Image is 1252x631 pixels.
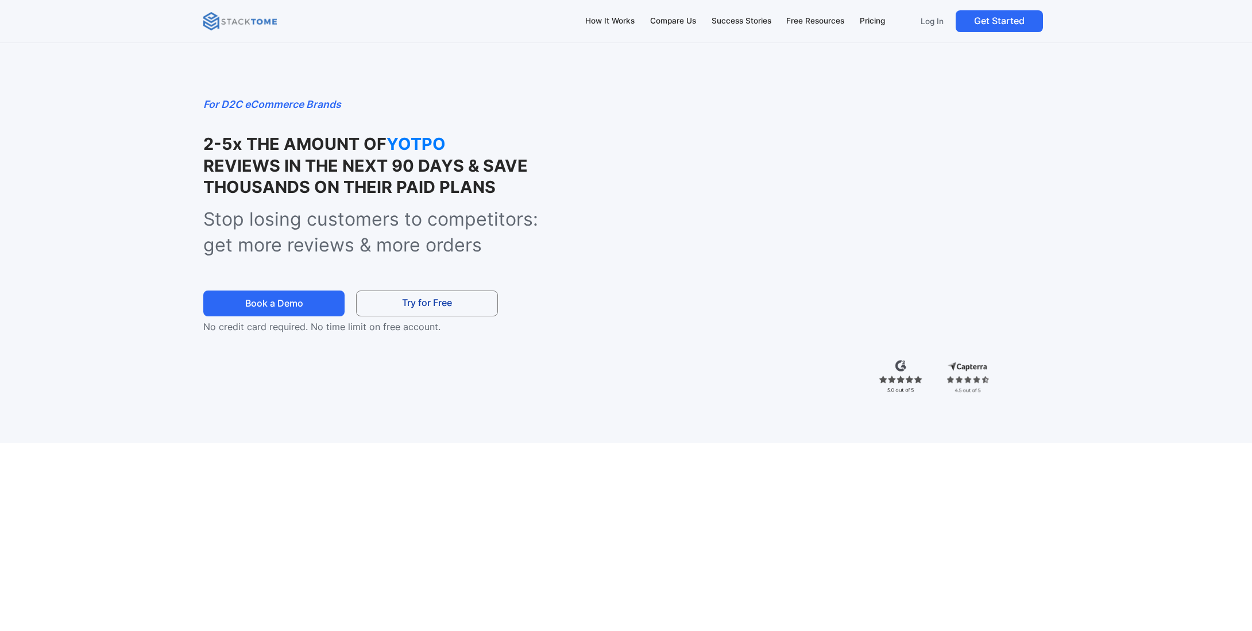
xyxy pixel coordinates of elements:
a: Log In [913,10,951,32]
a: How It Works [580,9,640,33]
a: Compare Us [644,9,701,33]
div: How It Works [585,15,635,28]
a: Book a Demo [203,291,345,316]
div: Free Resources [786,15,844,28]
iframe: StackTome- product_demo 07.24 - 1.3x speed (1080p) [592,96,1049,354]
div: Compare Us [650,15,696,28]
div: Pricing [860,15,885,28]
em: For D2C eCommerce Brands [203,98,341,110]
strong: 2-5x THE AMOUNT OF [203,134,387,154]
a: Pricing [855,9,891,33]
a: Try for Free [356,291,497,316]
p: Log In [921,16,944,26]
p: Stop losing customers to competitors: get more reviews & more orders [203,207,567,258]
p: No credit card required. No time limit on free account. [203,320,518,334]
a: Free Resources [781,9,850,33]
strong: YOTPO [387,133,501,154]
a: Get Started [956,10,1043,32]
a: Success Stories [706,9,776,33]
strong: REVIEWS IN THE NEXT 90 DAYS & SAVE THOUSANDS ON THEIR PAID PLANS [203,156,528,197]
div: Success Stories [712,15,771,28]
